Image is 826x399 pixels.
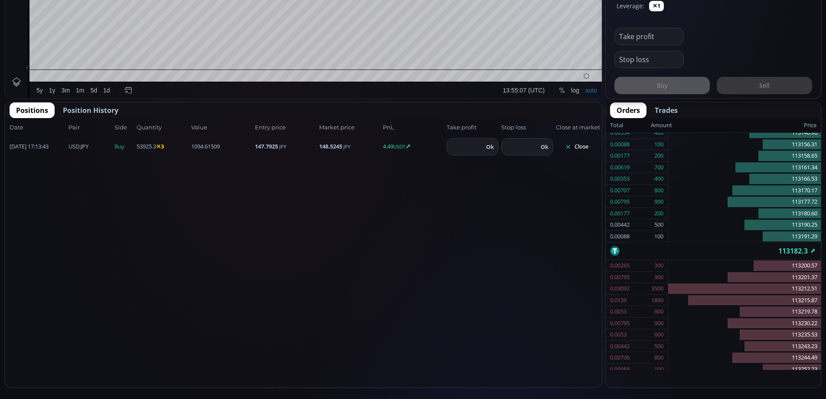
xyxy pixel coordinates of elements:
[551,376,563,392] div: Toggle Percentage
[668,283,821,295] div: 113212.51
[85,381,92,388] div: 5d
[654,185,663,196] div: 800
[483,142,496,152] button: Ok
[10,142,66,151] span: [DATE] 17:13:43
[63,105,118,115] span: Position History
[668,162,821,174] div: 113161.34
[654,208,663,219] div: 200
[343,143,350,150] small: JPY
[279,143,286,150] small: JPY
[28,20,42,28] div: BTC
[610,341,630,352] div: 0.00442
[654,162,663,173] div: 700
[114,123,134,132] span: Side
[191,142,252,151] span: 1094.61509
[668,272,821,284] div: 113201.37
[447,123,499,132] span: Take profit
[538,142,551,152] button: Ok
[501,123,553,132] span: Stop loss
[44,381,50,388] div: 1y
[649,1,664,11] button: ✕1
[668,219,821,231] div: 113190.25
[610,185,630,196] div: 0.00707
[556,140,597,154] button: Close
[42,20,56,28] div: 1D
[556,123,597,132] span: Close at market
[28,31,47,38] div: Volume
[88,20,96,28] div: Market open
[319,123,380,132] span: Market price
[654,231,663,242] div: 100
[610,208,630,219] div: 0.00177
[156,142,164,150] b: ✕3
[654,260,663,271] div: 300
[668,260,821,272] div: 113200.57
[668,196,821,208] div: 113177.72
[393,143,405,150] small: USDT
[648,102,684,118] button: Trades
[610,318,630,329] div: 0.00795
[610,196,630,208] div: 0.00795
[610,219,630,231] div: 0.00442
[10,102,55,118] button: Positions
[654,196,663,208] div: 900
[668,127,821,139] div: 113148.96
[137,142,189,151] span: 53925.3
[191,123,252,132] span: Value
[16,105,48,115] span: Positions
[580,381,592,388] div: auto
[31,381,38,388] div: 5y
[610,150,630,162] div: 0.00177
[74,5,78,12] div: D
[617,105,640,115] span: Orders
[98,381,105,388] div: 1d
[668,341,821,353] div: 113243.23
[69,142,79,150] b: USD
[8,116,15,124] div: 
[137,123,189,132] span: Quantity
[103,21,108,28] div: O
[651,295,663,306] div: 1800
[204,21,209,28] div: C
[137,21,142,28] div: H
[255,123,316,132] span: Entry price
[668,231,821,242] div: 113191.29
[610,272,630,283] div: 0.00795
[383,123,444,132] span: PnL
[654,139,663,150] div: 100
[668,306,821,318] div: 113219.78
[610,306,627,317] div: 0.0053
[654,150,663,162] div: 200
[610,352,630,363] div: 0.00706
[651,120,672,131] div: Amount
[654,173,663,185] div: 400
[577,376,595,392] div: Toggle Auto Scale
[56,102,125,118] button: Position History
[116,376,130,392] div: Go to
[108,21,135,28] div: 112163.96
[383,142,444,151] span: 4.49
[668,185,821,197] div: 113170.17
[162,5,188,12] div: Indicators
[610,283,630,294] div: 0.03092
[610,162,630,173] div: 0.00619
[654,352,663,363] div: 800
[566,381,574,388] div: log
[209,21,235,28] div: 113182.30
[654,364,663,375] div: 100
[668,329,821,341] div: 113235.53
[654,306,663,317] div: 600
[319,142,342,150] b: 148.5245
[69,142,88,151] span: :JPY
[498,381,539,388] span: 13:55:07 (UTC)
[668,295,821,307] div: 113215.87
[171,21,175,28] div: L
[651,283,663,294] div: 3500
[50,31,68,38] div: 8.501K
[238,21,286,28] div: +1018.35 (+0.91%)
[654,272,663,283] div: 900
[668,208,821,220] div: 113180.60
[610,260,630,271] div: 0.00265
[610,120,651,131] div: Total
[654,341,663,352] div: 500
